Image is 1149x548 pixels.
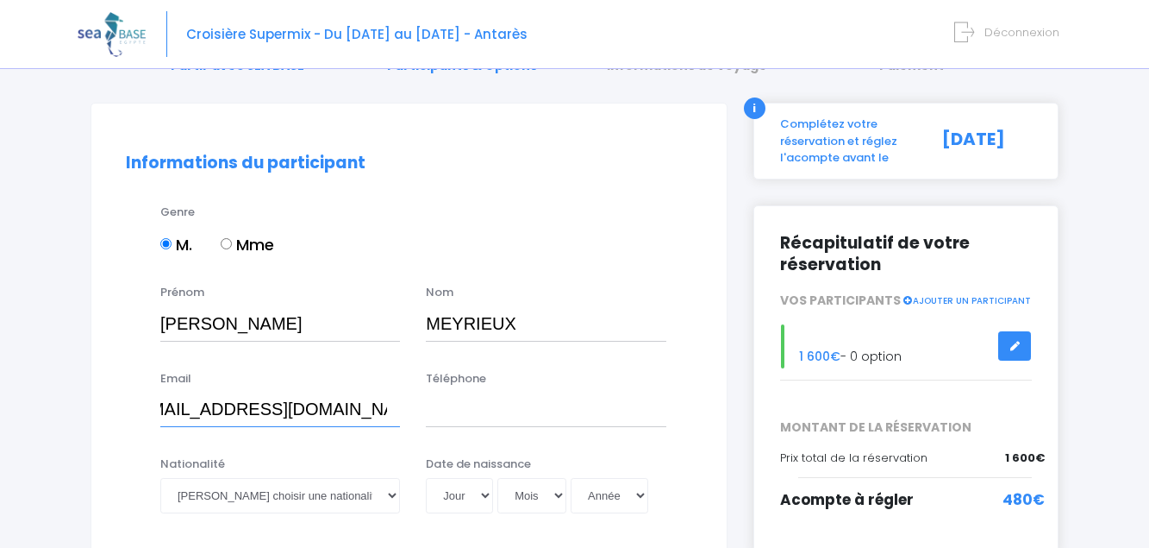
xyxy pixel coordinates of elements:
h2: Informations du participant [126,154,692,173]
div: VOS PARTICIPANTS [767,292,1045,310]
label: Date de naissance [426,456,531,473]
label: Genre [160,204,195,221]
label: Mme [221,233,274,256]
h2: Récapitulatif de votre réservation [780,232,1032,275]
label: Téléphone [426,370,486,387]
label: Prénom [160,284,204,301]
div: - 0 option [767,324,1045,368]
span: Acompte à régler [780,489,914,510]
label: Email [160,370,191,387]
label: Nationalité [160,456,225,473]
span: 1 600€ [1005,450,1045,467]
span: 1 600€ [799,348,840,365]
label: Nom [426,284,453,301]
div: i [744,98,765,119]
div: Complétez votre réservation et réglez l'acompte avant le [767,116,929,167]
span: MONTANT DE LA RÉSERVATION [767,419,1045,437]
input: Mme [221,238,232,249]
div: [DATE] [929,116,1045,167]
label: M. [160,233,192,256]
span: Prix total de la réservation [780,450,927,466]
span: Croisière Supermix - Du [DATE] au [DATE] - Antarès [186,25,528,43]
span: Déconnexion [984,24,1059,41]
span: 480€ [1002,489,1045,512]
input: M. [160,238,172,249]
a: AJOUTER UN PARTICIPANT [902,292,1031,307]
